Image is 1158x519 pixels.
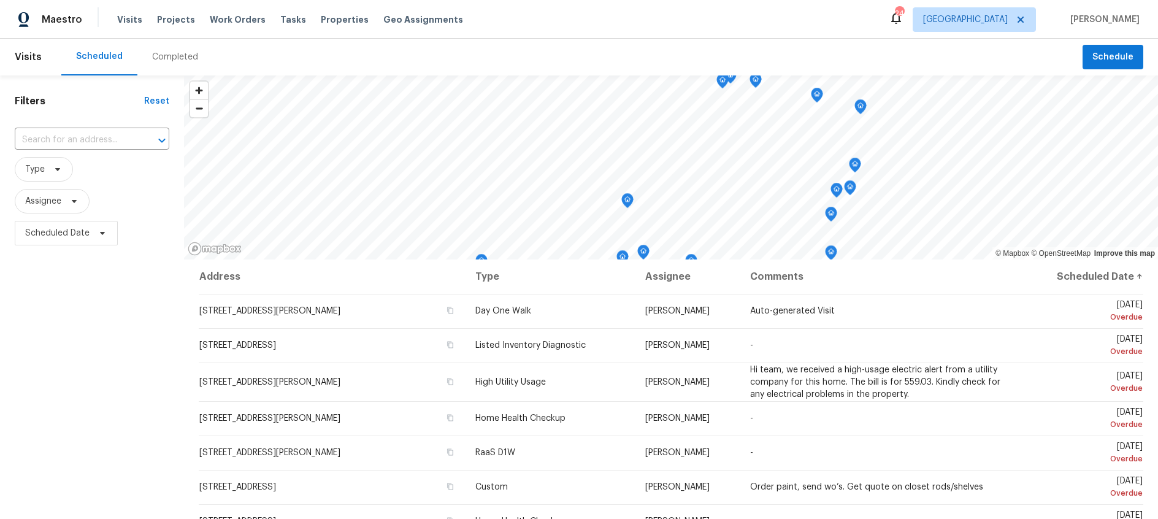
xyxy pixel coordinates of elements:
span: [STREET_ADDRESS][PERSON_NAME] [199,448,340,457]
div: Scheduled [76,50,123,63]
div: Map marker [825,207,837,226]
span: Tasks [280,15,306,24]
div: Map marker [475,254,488,273]
span: [PERSON_NAME] [645,483,710,491]
button: Open [153,132,171,149]
span: Properties [321,13,369,26]
div: Map marker [750,73,762,92]
span: Scheduled Date [25,227,90,239]
span: [DATE] [1033,301,1143,323]
div: Map marker [849,158,861,177]
span: Maestro [42,13,82,26]
div: Map marker [830,183,843,202]
button: Copy Address [445,481,456,492]
a: Mapbox homepage [188,242,242,256]
span: High Utility Usage [475,378,546,386]
span: Work Orders [210,13,266,26]
span: [DATE] [1033,442,1143,465]
span: Hi team, we received a high-usage electric alert from a utility company for this home. The bill i... [750,366,1000,399]
div: Map marker [811,88,823,107]
span: Assignee [25,195,61,207]
span: [PERSON_NAME] [645,307,710,315]
span: [STREET_ADDRESS] [199,341,276,350]
div: Overdue [1033,418,1143,431]
div: Overdue [1033,382,1143,394]
span: [STREET_ADDRESS][PERSON_NAME] [199,378,340,386]
span: RaaS D1W [475,448,515,457]
span: Day One Walk [475,307,531,315]
th: Assignee [635,259,740,294]
span: - [750,448,753,457]
th: Address [199,259,466,294]
button: Copy Address [445,339,456,350]
span: - [750,341,753,350]
div: Map marker [616,250,629,269]
input: Search for an address... [15,131,135,150]
span: - [750,414,753,423]
span: [STREET_ADDRESS] [199,483,276,491]
span: [DATE] [1033,477,1143,499]
div: Map marker [637,245,650,264]
span: [DATE] [1033,372,1143,394]
span: [STREET_ADDRESS][PERSON_NAME] [199,414,340,423]
div: Completed [152,51,198,63]
div: Overdue [1033,311,1143,323]
span: [STREET_ADDRESS][PERSON_NAME] [199,307,340,315]
span: Custom [475,483,508,491]
button: Copy Address [445,412,456,423]
span: Visits [15,44,42,71]
span: Type [25,163,45,175]
th: Type [466,259,635,294]
div: Overdue [1033,453,1143,465]
span: Home Health Checkup [475,414,566,423]
div: Map marker [825,245,837,264]
span: [GEOGRAPHIC_DATA] [923,13,1008,26]
a: Improve this map [1094,249,1155,258]
span: Geo Assignments [383,13,463,26]
span: [PERSON_NAME] [645,414,710,423]
h1: Filters [15,95,144,107]
canvas: Map [184,75,1158,259]
div: Overdue [1033,345,1143,358]
span: Listed Inventory Diagnostic [475,341,586,350]
div: 24 [895,7,903,20]
button: Schedule [1083,45,1143,70]
span: Zoom out [190,100,208,117]
div: Map marker [716,74,729,93]
div: Map marker [621,193,634,212]
button: Zoom out [190,99,208,117]
span: [PERSON_NAME] [645,448,710,457]
span: Auto-generated Visit [750,307,835,315]
div: Overdue [1033,487,1143,499]
span: [PERSON_NAME] [645,378,710,386]
span: [PERSON_NAME] [1065,13,1140,26]
div: Map marker [685,254,697,273]
a: OpenStreetMap [1031,249,1091,258]
span: Schedule [1092,50,1133,65]
span: Projects [157,13,195,26]
th: Scheduled Date ↑ [1024,259,1143,294]
button: Copy Address [445,447,456,458]
span: Visits [117,13,142,26]
a: Mapbox [995,249,1029,258]
button: Copy Address [445,305,456,316]
button: Zoom in [190,82,208,99]
th: Comments [740,259,1024,294]
div: Reset [144,95,169,107]
span: [DATE] [1033,408,1143,431]
div: Map marker [854,99,867,118]
span: [DATE] [1033,335,1143,358]
button: Copy Address [445,376,456,387]
span: Order paint, send wo’s. Get quote on closet rods/shelves [750,483,983,491]
span: [PERSON_NAME] [645,341,710,350]
div: Map marker [844,180,856,199]
div: Map marker [724,69,737,88]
